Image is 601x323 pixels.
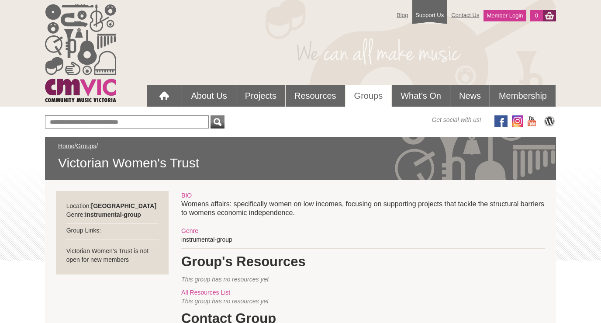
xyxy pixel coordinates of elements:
[181,200,545,217] p: Womens affairs: specifically women on low incomes, focusing on supporting projects that tackle th...
[58,155,543,171] span: Victorian Women's Trust
[85,211,141,218] strong: instrumental-group
[58,142,543,171] div: / /
[76,142,96,149] a: Groups
[181,191,545,200] div: BIO
[181,298,269,305] span: This group has no resources yet
[512,115,523,127] img: icon-instagram.png
[182,85,235,107] a: About Us
[236,85,285,107] a: Projects
[392,85,450,107] a: What's On
[58,142,74,149] a: Home
[392,7,412,23] a: Blog
[543,115,556,127] img: CMVic Blog
[45,4,116,102] img: cmvic_logo.png
[286,85,345,107] a: Resources
[56,191,169,274] div: Location: Genre: Group Links: Victorian Women’s Trust is not open for new members
[91,202,157,209] strong: [GEOGRAPHIC_DATA]
[181,253,545,271] h1: Group's Resources
[181,288,545,297] div: All Resources List
[432,115,481,124] span: Get social with us!
[181,226,545,235] div: Genre
[484,10,526,21] a: Member Login
[181,276,269,283] span: This group has no resources yet
[447,7,484,23] a: Contact Us
[450,85,490,107] a: News
[345,85,392,107] a: Groups
[490,85,556,107] a: Membership
[530,10,543,21] a: 0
